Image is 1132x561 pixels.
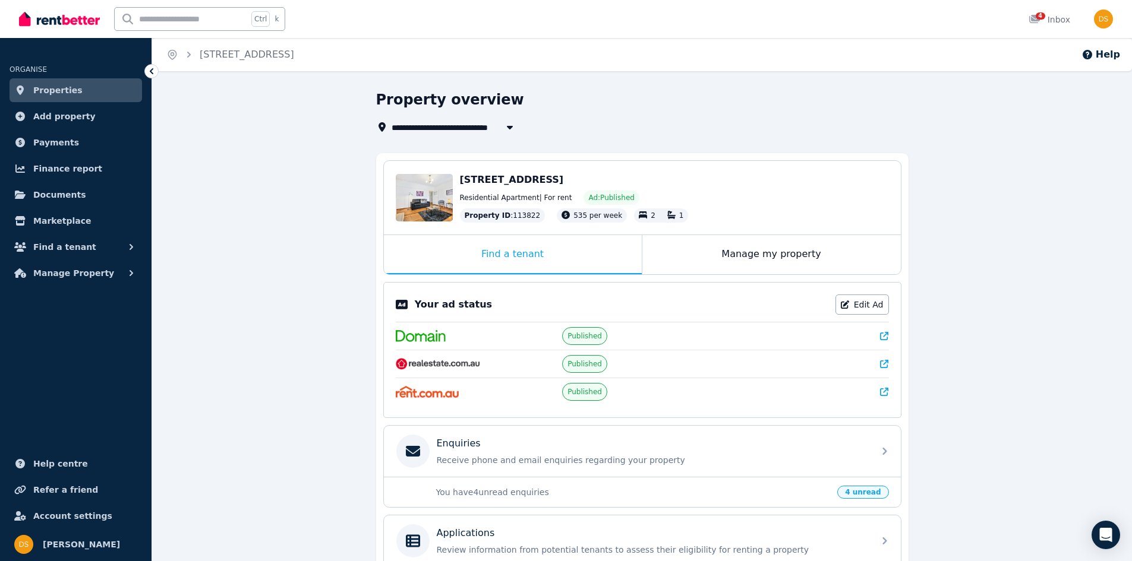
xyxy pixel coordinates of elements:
[14,535,33,554] img: Dov S
[396,330,446,342] img: Domain.com.au
[152,38,308,71] nav: Breadcrumb
[679,211,684,220] span: 1
[33,83,83,97] span: Properties
[1081,47,1120,62] button: Help
[437,454,867,466] p: Receive phone and email enquiries regarding your property
[651,211,655,220] span: 2
[642,235,901,274] div: Manage my property
[835,294,889,315] a: Edit Ad
[1029,14,1070,26] div: Inbox
[396,358,481,370] img: RealEstate.com.au
[437,436,481,451] p: Enquiries
[588,193,634,202] span: Ad: Published
[384,235,642,274] div: Find a tenant
[19,10,100,28] img: RentBetter
[10,78,142,102] a: Properties
[10,452,142,476] a: Help centre
[33,135,79,150] span: Payments
[10,261,142,285] button: Manage Property
[10,478,142,502] a: Refer a friend
[10,183,142,207] a: Documents
[415,297,492,312] p: Your ad status
[1036,12,1045,20] span: 4
[567,331,602,341] span: Published
[573,211,622,220] span: 535 per week
[1092,521,1120,549] div: Open Intercom Messenger
[1094,9,1113,28] img: Dov S
[200,49,294,60] a: [STREET_ADDRESS]
[567,359,602,369] span: Published
[396,386,459,398] img: Rent.com.au
[33,214,91,228] span: Marketplace
[43,537,120,552] span: [PERSON_NAME]
[33,109,96,123] span: Add property
[460,193,572,202] span: Residential Apartment | For rent
[384,426,901,477] a: EnquiriesReceive phone and email enquiries regarding your property
[33,457,88,471] span: Help centre
[10,104,142,128] a: Add property
[33,161,102,176] span: Finance report
[437,526,495,540] p: Applications
[376,90,524,109] h1: Property overview
[437,544,867,556] p: Review information from potential tenants to assess their eligibility for renting a property
[251,11,270,27] span: Ctrl
[33,483,98,497] span: Refer a friend
[33,509,112,523] span: Account settings
[10,157,142,180] a: Finance report
[33,188,86,202] span: Documents
[436,486,831,498] p: You have 4 unread enquiries
[10,65,47,74] span: ORGANISE
[567,387,602,397] span: Published
[10,209,142,233] a: Marketplace
[10,504,142,528] a: Account settings
[460,208,545,223] div: : 113822
[837,486,888,499] span: 4 unread
[460,174,564,185] span: [STREET_ADDRESS]
[33,240,96,254] span: Find a tenant
[275,14,279,24] span: k
[10,131,142,154] a: Payments
[465,211,511,220] span: Property ID
[33,266,114,280] span: Manage Property
[10,235,142,259] button: Find a tenant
